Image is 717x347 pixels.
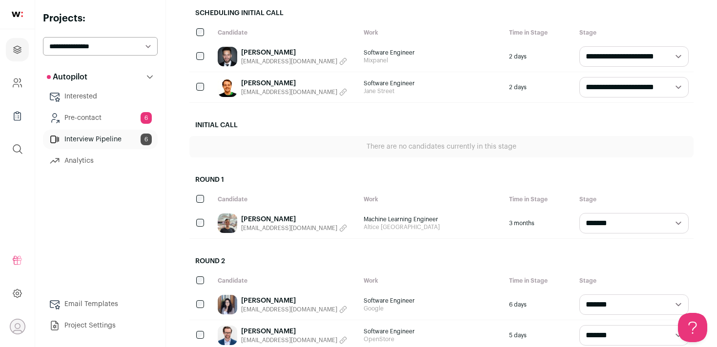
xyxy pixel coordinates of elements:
[359,191,505,208] div: Work
[241,327,347,336] a: [PERSON_NAME]
[218,326,237,345] img: 1803aa90e6a5a6c9484de1120cee1c91b2f65f9f521a07500ec67fb6fd04ff19
[678,313,707,342] iframe: Help Scout Beacon - Open
[241,88,337,96] span: [EMAIL_ADDRESS][DOMAIN_NAME]
[241,58,337,65] span: [EMAIL_ADDRESS][DOMAIN_NAME]
[504,289,574,320] div: 6 days
[364,328,500,335] span: Software Engineer
[189,169,694,191] h2: Round 1
[241,306,347,313] button: [EMAIL_ADDRESS][DOMAIN_NAME]
[218,213,237,233] img: 43a9ed2132ca5195d6e6d8394217a9bb4ff3b4cb780907ea346dcc9e52325714
[574,272,694,289] div: Stage
[213,272,359,289] div: Candidate
[241,336,347,344] button: [EMAIL_ADDRESS][DOMAIN_NAME]
[6,71,29,95] a: Company and ATS Settings
[364,335,500,343] span: OpenStore
[504,41,574,72] div: 2 days
[141,134,152,145] span: 6
[364,87,500,95] span: Jane Street
[43,316,158,335] a: Project Settings
[43,67,158,87] button: Autopilot
[141,112,152,124] span: 6
[241,224,337,232] span: [EMAIL_ADDRESS][DOMAIN_NAME]
[364,79,500,87] span: Software Engineer
[213,191,359,208] div: Candidate
[218,295,237,314] img: f6dee232f30fdecee013405e88032a38d7d2f738cbe1fb9fc0bd5c74102e3ef3
[504,72,574,102] div: 2 days
[43,108,158,128] a: Pre-contact6
[43,12,158,25] h2: Projects:
[6,104,29,128] a: Company Lists
[10,319,25,334] button: Open dropdown
[43,294,158,314] a: Email Templates
[241,48,347,58] a: [PERSON_NAME]
[504,272,574,289] div: Time in Stage
[241,78,347,88] a: [PERSON_NAME]
[574,191,694,208] div: Stage
[189,251,694,272] h2: Round 2
[364,297,500,305] span: Software Engineer
[43,151,158,171] a: Analytics
[504,191,574,208] div: Time in Stage
[504,24,574,41] div: Time in Stage
[364,305,500,312] span: Google
[364,49,500,57] span: Software Engineer
[6,38,29,61] a: Projects
[241,336,337,344] span: [EMAIL_ADDRESS][DOMAIN_NAME]
[364,215,500,223] span: Machine Learning Engineer
[43,130,158,149] a: Interview Pipeline6
[574,24,694,41] div: Stage
[241,306,337,313] span: [EMAIL_ADDRESS][DOMAIN_NAME]
[241,58,347,65] button: [EMAIL_ADDRESS][DOMAIN_NAME]
[213,24,359,41] div: Candidate
[189,2,694,24] h2: Scheduling Initial Call
[218,47,237,66] img: d6ab67af1e2e42e7f99cbe2782ac82fa3f91e5e48ef4976124893996961048e1
[241,224,347,232] button: [EMAIL_ADDRESS][DOMAIN_NAME]
[189,115,694,136] h2: Initial Call
[241,214,347,224] a: [PERSON_NAME]
[189,136,694,157] div: There are no candidates currently in this stage
[504,208,574,238] div: 3 months
[47,71,87,83] p: Autopilot
[241,296,347,306] a: [PERSON_NAME]
[359,272,505,289] div: Work
[359,24,505,41] div: Work
[218,77,237,97] img: 40ffa5eb98efab4cab418acb9116fdec527ca7eab434d2338200762c32e34c69
[241,88,347,96] button: [EMAIL_ADDRESS][DOMAIN_NAME]
[12,12,23,17] img: wellfound-shorthand-0d5821cbd27db2630d0214b213865d53afaa358527fdda9d0ea32b1df1b89c2c.svg
[43,87,158,106] a: Interested
[364,57,500,64] span: Mixpanel
[364,223,500,231] span: Altice [GEOGRAPHIC_DATA]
